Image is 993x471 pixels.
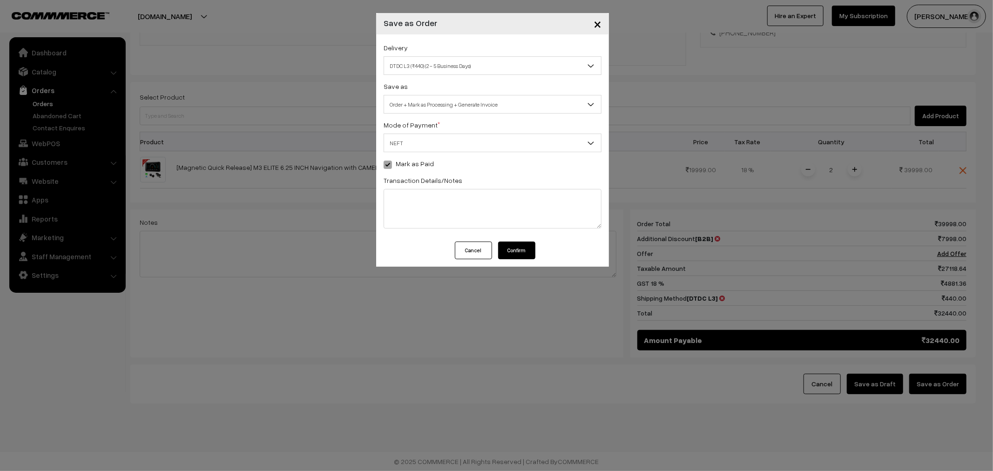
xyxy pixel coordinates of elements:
[586,9,609,38] button: Close
[384,95,601,114] span: Order + Mark as Processing + Generate Invoice
[384,135,601,151] span: NEFT
[498,242,535,259] button: Confirm
[384,96,601,113] span: Order + Mark as Processing + Generate Invoice
[384,120,440,130] label: Mode of Payment
[384,56,601,75] span: DTDC L3 (₹440) (2 - 5 Business Days)
[384,81,408,91] label: Save as
[384,58,601,74] span: DTDC L3 (₹440) (2 - 5 Business Days)
[594,15,601,32] span: ×
[455,242,492,259] button: Cancel
[384,134,601,152] span: NEFT
[384,17,437,29] h4: Save as Order
[384,43,408,53] label: Delivery
[384,175,462,185] label: Transaction Details/Notes
[384,159,434,168] label: Mark as Paid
